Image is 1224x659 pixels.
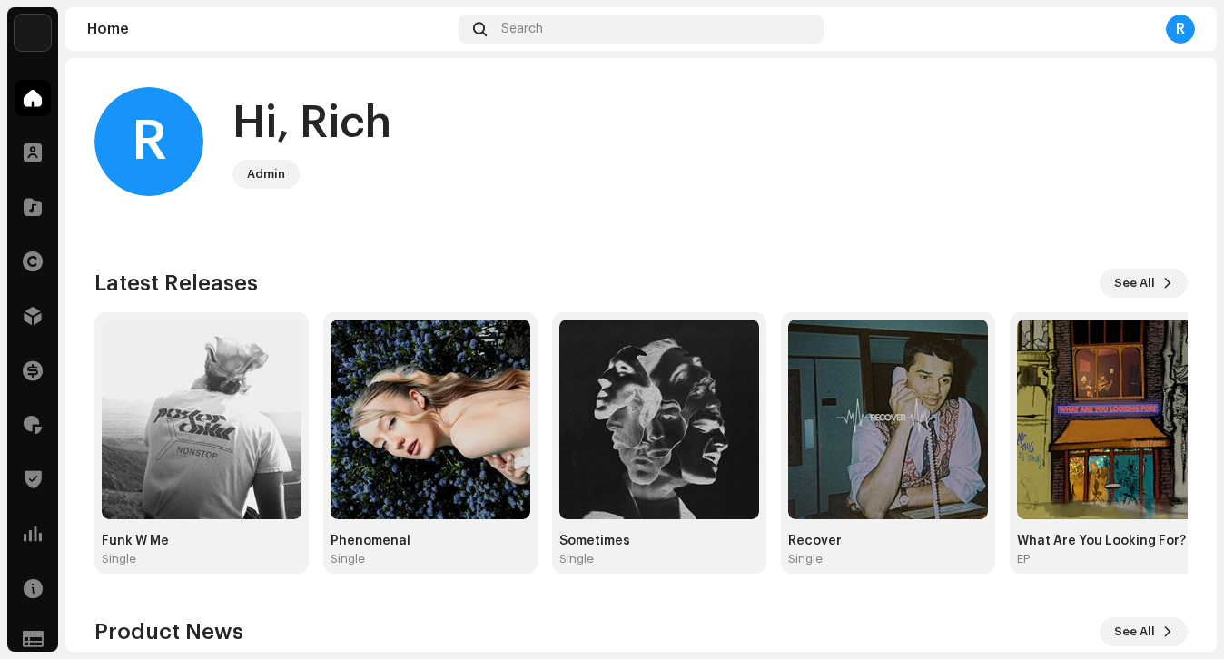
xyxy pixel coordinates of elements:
div: R [94,87,203,196]
div: Single [559,552,594,566]
h3: Latest Releases [94,269,258,298]
div: Single [331,552,365,566]
button: See All [1100,617,1188,646]
div: Phenomenal [331,534,530,548]
div: Recover [788,534,988,548]
h3: Product News [94,617,243,646]
div: Admin [247,163,285,185]
div: Hi, Rich [232,94,391,152]
img: 34f81ff7-2202-4073-8c5d-62963ce809f3 [15,15,51,51]
div: Single [102,552,136,566]
img: 918831e2-8168-4ec3-84df-180867041601 [331,320,530,519]
button: See All [1100,269,1188,298]
div: Sometimes [559,534,759,548]
img: fd455c69-083c-42b0-ac85-79332ece2b07 [559,320,759,519]
img: b9d59dfa-07a0-4586-9f90-0db785534b46 [1017,320,1217,519]
div: Home [87,22,451,36]
img: d50a7560-53f9-4701-bab8-639027a018bb [788,320,988,519]
span: Search [501,22,543,36]
div: EP [1017,552,1030,566]
div: R [1166,15,1195,44]
div: Single [788,552,823,566]
div: Funk W Me [102,534,301,548]
span: See All [1114,614,1155,650]
div: What Are You Looking For? [1017,534,1217,548]
img: cfa90a3a-4c37-4a1f-86c0-1ca56269c9a0 [102,320,301,519]
span: See All [1114,265,1155,301]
